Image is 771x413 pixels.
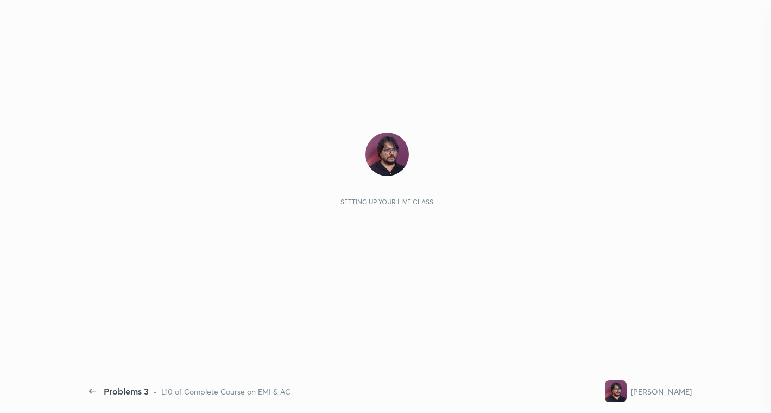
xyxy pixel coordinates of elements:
[631,386,692,397] div: [PERSON_NAME]
[161,386,290,397] div: L10 of Complete Course on EMI & AC
[365,133,409,176] img: dad207272b49412e93189b41c1133cff.jpg
[153,386,157,397] div: •
[340,198,433,206] div: Setting up your live class
[104,385,149,398] div: Problems 3
[605,380,627,402] img: dad207272b49412e93189b41c1133cff.jpg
